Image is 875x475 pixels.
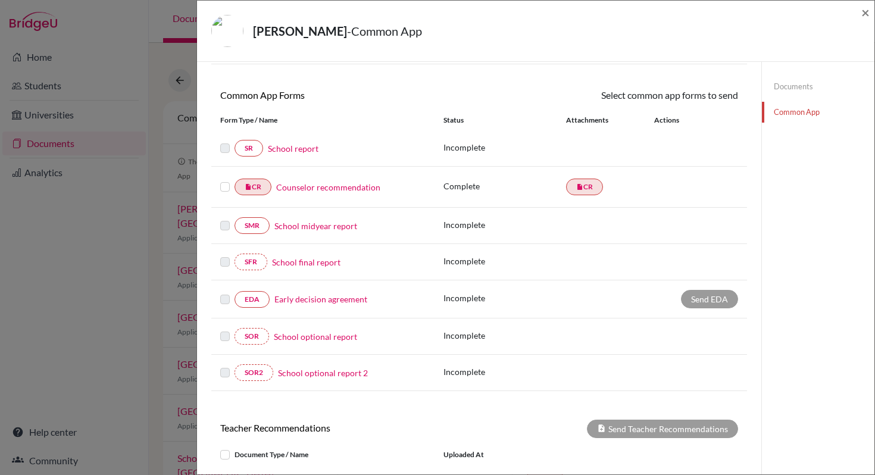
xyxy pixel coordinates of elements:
button: Close [861,5,870,20]
h6: Teacher Recommendations [211,422,479,433]
p: Incomplete [443,365,566,378]
div: Send Teacher Recommendations [587,420,738,438]
p: Incomplete [443,329,566,342]
div: Document Type / Name [211,448,435,462]
p: Incomplete [443,292,566,304]
a: School optional report [274,330,357,343]
a: insert_drive_fileCR [235,179,271,195]
div: Attachments [566,115,640,126]
a: Documents [762,76,874,97]
i: insert_drive_file [576,183,583,190]
a: SFR [235,254,267,270]
h6: Common App Forms [211,89,479,101]
a: Early decision agreement [274,293,367,305]
p: Incomplete [443,255,566,267]
div: Form Type / Name [211,115,435,126]
a: Common App [762,102,874,123]
div: Send EDA [681,290,738,308]
div: Status [443,115,566,126]
a: insert_drive_fileCR [566,179,603,195]
a: SOR2 [235,364,273,381]
div: Actions [640,115,714,126]
p: Incomplete [443,141,566,154]
div: Select common app forms to send [479,88,747,102]
a: School final report [272,256,340,268]
a: SMR [235,217,270,234]
p: Complete [443,180,566,192]
i: insert_drive_file [245,183,252,190]
div: Uploaded at [435,448,613,462]
strong: [PERSON_NAME] [253,24,347,38]
span: - Common App [347,24,422,38]
a: School midyear report [274,220,357,232]
a: SOR [235,328,269,345]
a: EDA [235,291,270,308]
a: Counselor recommendation [276,181,380,193]
p: Incomplete [443,218,566,231]
a: School report [268,142,318,155]
a: School optional report 2 [278,367,368,379]
span: × [861,4,870,21]
a: SR [235,140,263,157]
